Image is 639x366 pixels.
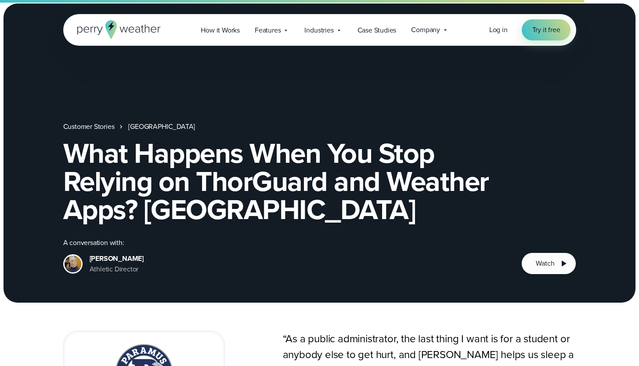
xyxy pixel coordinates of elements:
h1: What Happens When You Stop Relying on ThorGuard and Weather Apps? [GEOGRAPHIC_DATA] [63,139,576,223]
a: [GEOGRAPHIC_DATA] [128,121,195,132]
button: Watch [521,253,576,274]
span: Try it free [532,25,560,35]
div: Athletic Director [90,264,144,274]
span: Watch [536,258,554,269]
span: Case Studies [357,25,397,36]
span: Industries [304,25,333,36]
span: Features [255,25,281,36]
a: How it Works [193,21,247,39]
a: Try it free [522,19,571,40]
span: How it Works [201,25,240,36]
div: [PERSON_NAME] [90,253,144,264]
img: Derek England, Paramus High School [65,256,81,272]
a: Log in [489,25,508,35]
div: A conversation with: [63,238,508,248]
span: Company [411,25,440,35]
a: Customer Stories [63,121,115,132]
nav: Breadcrumb [63,121,576,132]
a: Case Studies [350,21,404,39]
